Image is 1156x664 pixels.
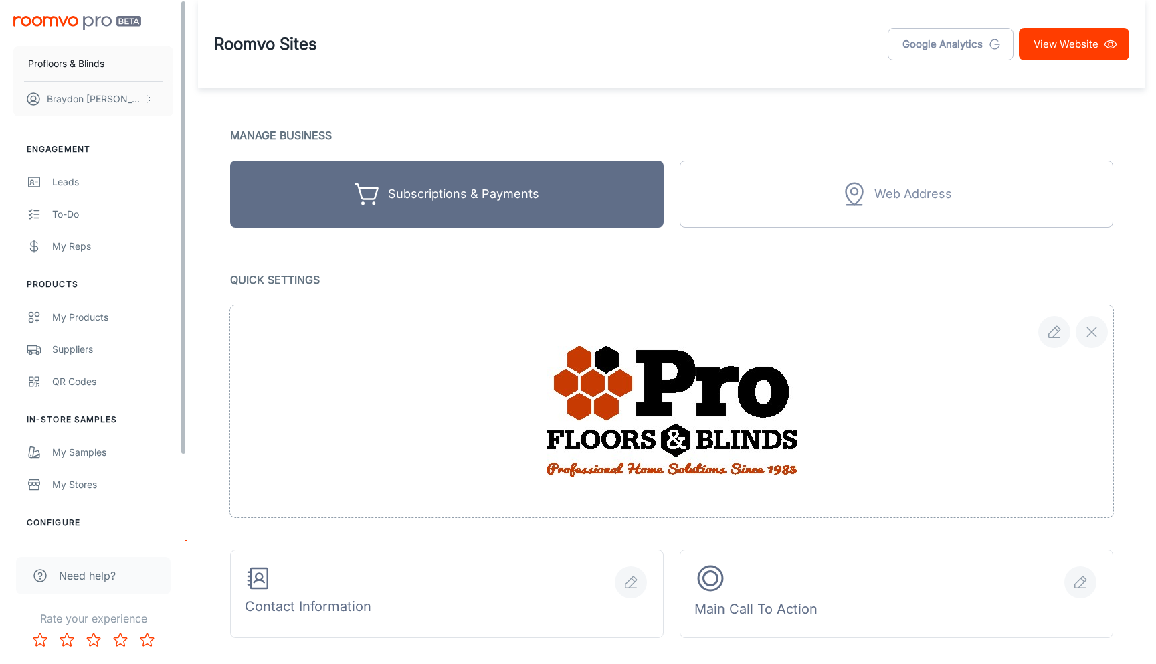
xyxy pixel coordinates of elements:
[874,184,952,205] div: Web Address
[1019,28,1129,60] a: View Website
[52,477,173,492] div: My Stores
[52,175,173,189] div: Leads
[230,126,1113,145] p: Manage Business
[13,16,141,30] img: Roomvo PRO Beta
[52,342,173,357] div: Suppliers
[547,346,797,477] img: file preview
[694,562,817,625] div: Main Call To Action
[54,627,80,653] button: Rate 2 star
[52,239,173,254] div: My Reps
[680,161,1113,228] button: Web Address
[230,270,1113,289] p: Quick Settings
[59,568,116,584] span: Need help?
[134,627,161,653] button: Rate 5 star
[47,92,141,106] p: Braydon [PERSON_NAME]
[388,184,539,205] div: Subscriptions & Payments
[52,310,173,325] div: My Products
[52,207,173,222] div: To-do
[27,627,54,653] button: Rate 1 star
[245,565,371,622] div: Contact Information
[230,161,664,228] button: Subscriptions & Payments
[13,82,173,116] button: Braydon [PERSON_NAME]
[107,627,134,653] button: Rate 4 star
[52,445,173,460] div: My Samples
[28,56,104,71] p: Profloors & Blinds
[680,550,1113,638] button: Main Call To Action
[888,28,1014,60] a: Google Analytics tracking code can be added using the Custom Code feature on this page
[680,161,1113,228] div: Unlock with subscription
[230,550,664,638] button: Contact Information
[214,32,317,56] h1: Roomvo Sites
[80,627,107,653] button: Rate 3 star
[11,610,176,627] p: Rate your experience
[52,374,173,389] div: QR Codes
[13,46,173,81] button: Profloors & Blinds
